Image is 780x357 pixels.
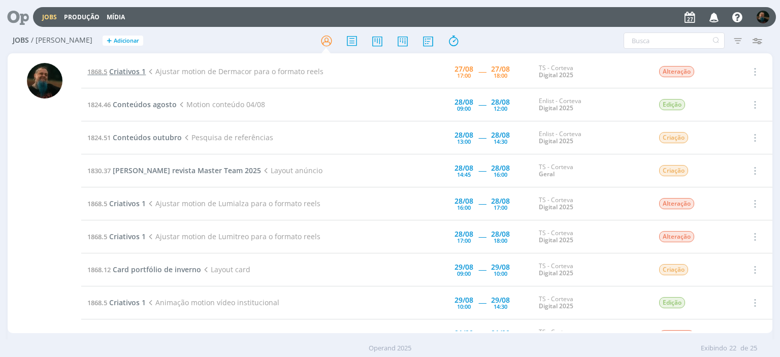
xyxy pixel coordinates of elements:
span: Criativos 1 [109,298,146,307]
span: Alteração [659,198,694,209]
div: 28/08 [454,165,473,172]
button: Produção [61,13,103,21]
div: 18:00 [494,73,507,78]
div: 28/08 [454,99,473,106]
div: 28/08 [491,231,510,238]
a: Digital 2025 [539,269,573,277]
a: Digital 2025 [539,104,573,112]
a: 1824.46Conteúdos agosto [87,100,177,109]
div: 27/08 [454,66,473,73]
span: Ajustar motion de Dermacor para o formato reels [146,67,323,76]
span: 1868.12 [87,265,111,274]
div: TS - Corteva [539,329,643,343]
a: Digital 2025 [539,71,573,79]
span: Layout anúncio [261,166,322,175]
span: Criação [659,132,688,143]
a: Digital 2025 [539,236,573,244]
span: 1824.51 [87,133,111,142]
span: Edição [659,99,685,110]
span: Card portfólio de inverno [113,265,201,274]
div: 16:00 [457,205,471,210]
span: Criação [659,264,688,275]
span: Alteração [659,231,694,242]
div: 14:30 [494,304,507,309]
div: 10:00 [457,304,471,309]
a: 1868.5Criativos 1 [87,298,146,307]
span: Exibindo [701,343,727,353]
div: 16:00 [494,172,507,177]
span: 1868.5 [87,199,107,208]
span: 1868.5 [87,67,107,76]
span: ----- [478,67,486,76]
span: Alteração [659,330,694,341]
span: Conteúdos outubro [113,133,182,142]
div: 14:30 [494,139,507,144]
div: 28/08 [491,132,510,139]
span: de [740,343,748,353]
div: 01/09 [454,330,473,337]
div: 17:00 [457,73,471,78]
span: Edição [659,297,685,308]
a: Digital 2025 [539,137,573,145]
a: 1830.37[PERSON_NAME] revista Master Team 2025 [87,166,261,175]
button: M [756,8,770,26]
a: Geral [539,170,555,178]
a: Digital 2025 [539,302,573,310]
div: 28/08 [454,132,473,139]
div: 27/08 [491,66,510,73]
div: Enlist - Corteva [539,131,643,145]
span: + [107,36,112,46]
div: 14:45 [457,172,471,177]
span: 22 [729,343,736,353]
span: ----- [478,331,486,340]
div: Enlist - Corteva [539,98,643,112]
span: [PERSON_NAME] revista Master Team 2025 [113,166,261,175]
span: ----- [478,133,486,142]
a: Produção [64,13,100,21]
span: Criativos 1 [109,232,146,241]
button: Jobs [39,13,60,21]
span: Animação motion vídeo institucional [146,298,279,307]
span: 1824.46 [87,100,111,109]
button: Mídia [104,13,128,21]
button: +Adicionar [103,36,143,46]
a: 1824.51Conteúdos outubro [87,133,182,142]
span: 1830.37 [87,166,111,175]
div: 18:00 [494,238,507,243]
a: 1868.5Criativos 1 [87,232,146,241]
a: Mídia [107,13,125,21]
div: TS - Corteva [539,164,643,178]
span: ----- [478,232,486,241]
img: M [27,63,62,99]
div: 01/09 [491,330,510,337]
a: 1868.5Criativos 1 [87,67,146,76]
span: [PERSON_NAME] revista Master Team 2025 [113,331,261,340]
div: 29/08 [491,297,510,304]
a: 1868.5Criativos 1 [87,199,146,208]
span: Adicionar [114,38,139,44]
span: Pesquisa de referências [182,133,273,142]
span: ----- [478,166,486,175]
div: 09:00 [457,106,471,111]
div: 17:00 [457,238,471,243]
div: 17:00 [494,205,507,210]
span: Criativos 1 [109,67,146,76]
span: Criação [659,165,688,176]
span: / [PERSON_NAME] [31,36,92,45]
span: 1868.5 [87,232,107,241]
span: 25 [750,343,757,353]
input: Busca [624,33,725,49]
a: Jobs [42,13,57,21]
a: Digital 2025 [539,203,573,211]
div: 29/08 [491,264,510,271]
span: 1868.5 [87,298,107,307]
div: 29/08 [454,297,473,304]
div: TS - Corteva [539,263,643,277]
div: TS - Corteva [539,230,643,244]
span: ----- [478,199,486,208]
div: 28/08 [454,198,473,205]
div: TS - Corteva [539,296,643,310]
div: TS - Corteva [539,64,643,79]
span: Conteúdos agosto [113,100,177,109]
span: ----- [478,298,486,307]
